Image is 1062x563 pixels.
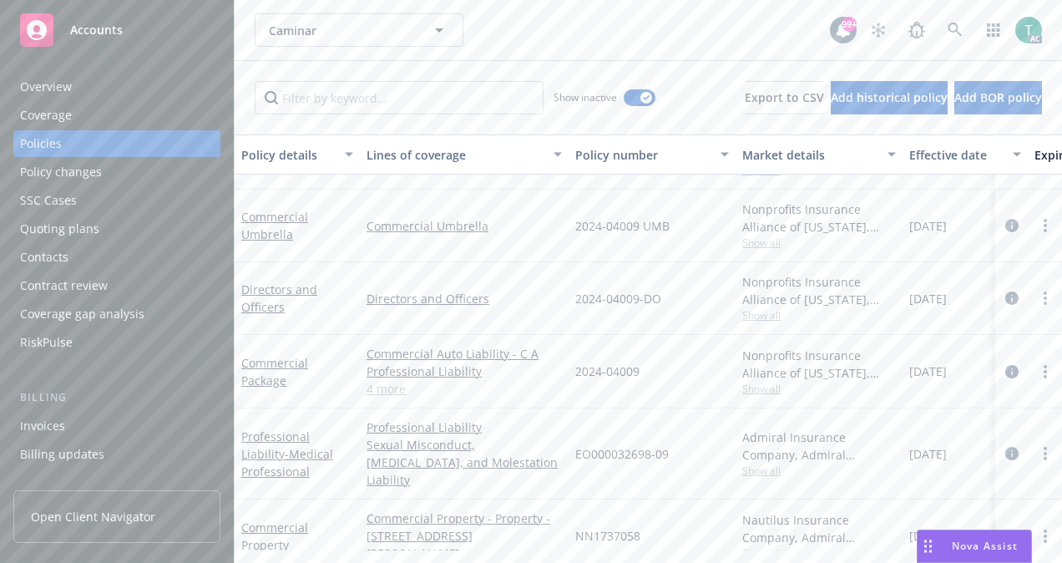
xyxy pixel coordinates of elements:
a: Commercial Umbrella [241,209,308,242]
a: Stop snowing [862,13,895,47]
a: more [1035,526,1055,546]
span: 2024-04009-DO [575,290,661,307]
span: 2024-04009 UMB [575,217,670,235]
div: Invoices [20,413,65,439]
a: Switch app [977,13,1010,47]
a: Coverage gap analysis [13,301,220,327]
div: Policies [20,130,62,157]
div: Billing [13,389,220,406]
div: Nonprofits Insurance Alliance of [US_STATE], Inc., Nonprofits Insurance Alliance of [US_STATE], I... [742,200,896,236]
a: circleInformation [1002,444,1022,464]
a: Invoices [13,413,220,439]
a: Commercial Auto Liability - C A [367,345,562,363]
button: Policy number [569,134,736,175]
button: Caminar [255,13,463,47]
a: Policies [13,130,220,157]
div: Market details [742,146,877,164]
img: photo [1015,17,1042,43]
span: Show all [742,308,896,322]
a: Commercial Package [241,355,308,388]
a: RiskPulse [13,329,220,356]
span: - Medical Professional [241,446,333,479]
div: Coverage gap analysis [20,301,144,327]
a: Coverage [13,102,220,129]
div: Effective date [909,146,1003,164]
div: Nonprofits Insurance Alliance of [US_STATE], Inc., Nonprofits Insurance Alliance of [US_STATE], I... [742,347,896,382]
a: more [1035,444,1055,464]
div: Account charges [20,469,113,496]
div: Billing updates [20,441,104,468]
a: Overview [13,74,220,100]
span: Show all [742,546,896,560]
button: Nova Assist [917,530,1032,563]
span: Nova Assist [952,539,1018,553]
a: more [1035,362,1055,382]
span: Show all [742,464,896,478]
a: circleInformation [1002,216,1022,236]
a: circleInformation [1002,362,1022,382]
a: Contacts [13,244,220,271]
div: Contacts [20,244,68,271]
span: [DATE] [909,363,947,380]
div: Drag to move [918,530,938,562]
a: Commercial Umbrella [367,217,562,235]
a: 4 more [367,380,562,398]
a: SSC Cases [13,187,220,214]
a: circleInformation [1002,526,1022,546]
div: 99+ [842,17,857,32]
a: Professional Liability [241,429,333,479]
a: Billing updates [13,441,220,468]
div: Policy changes [20,159,102,185]
div: Policy number [575,146,711,164]
div: SSC Cases [20,187,77,214]
a: Accounts [13,7,220,53]
div: Coverage [20,102,72,129]
a: Report a Bug [900,13,933,47]
span: NN1737058 [575,527,640,545]
div: Contract review [20,272,108,299]
input: Filter by keyword... [255,81,544,114]
div: Overview [20,74,72,100]
a: Contract review [13,272,220,299]
span: Caminar [269,22,413,39]
a: Directors and Officers [367,290,562,307]
a: Policy changes [13,159,220,185]
span: Add BOR policy [954,89,1042,105]
span: Show all [742,236,896,250]
button: Effective date [903,134,1028,175]
span: Export to CSV [745,89,824,105]
span: EO000032698-09 [575,445,669,463]
div: Nonprofits Insurance Alliance of [US_STATE], Inc., Nonprofits Insurance Alliance of [US_STATE], I... [742,273,896,308]
div: Policy details [241,146,335,164]
span: [DATE] [909,445,947,463]
span: Show all [742,382,896,396]
a: Commercial Property [241,520,308,553]
button: Lines of coverage [360,134,569,175]
a: Directors and Officers [241,281,317,315]
span: [DATE] [909,290,947,307]
a: Professional Liability [367,418,562,436]
button: Policy details [235,134,360,175]
a: Quoting plans [13,216,220,242]
span: Accounts [70,23,123,37]
a: Account charges [13,469,220,496]
div: Quoting plans [20,216,99,242]
button: Market details [736,134,903,175]
span: Open Client Navigator [31,508,155,525]
a: more [1035,216,1055,236]
div: Nautilus Insurance Company, Admiral Insurance Group ([PERSON_NAME] Corporation) [742,511,896,546]
a: Sexual Misconduct, [MEDICAL_DATA], and Molestation Liability [367,436,562,489]
div: Admiral Insurance Company, Admiral Insurance Group ([PERSON_NAME] Corporation), CRC Group [742,429,896,464]
span: Show inactive [554,90,617,104]
a: circleInformation [1002,288,1022,308]
span: Add historical policy [831,89,948,105]
button: Add BOR policy [954,81,1042,114]
a: more [1035,288,1055,308]
span: [DATE] [909,217,947,235]
div: RiskPulse [20,329,73,356]
button: Add historical policy [831,81,948,114]
a: Professional Liability [367,363,562,380]
a: Search [938,13,972,47]
button: Export to CSV [745,81,824,114]
span: [DATE] [909,527,947,545]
